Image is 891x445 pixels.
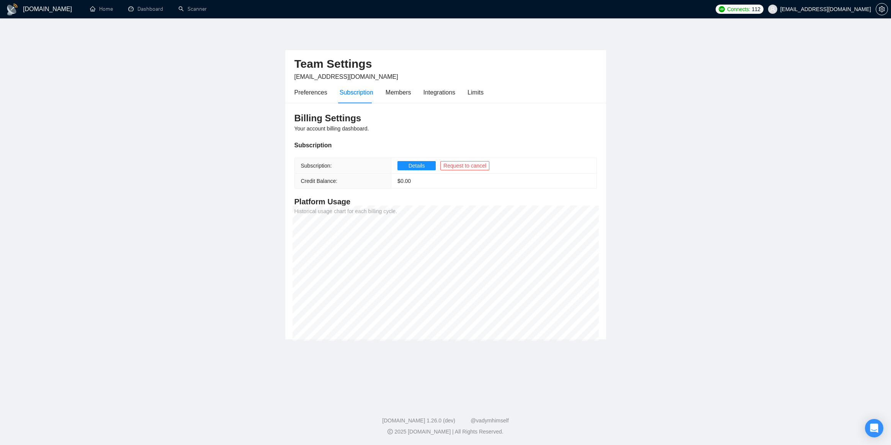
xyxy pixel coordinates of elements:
[294,56,597,72] h2: Team Settings
[6,3,18,16] img: logo
[128,6,163,12] a: dashboardDashboard
[727,5,750,13] span: Connects:
[865,419,883,437] div: Open Intercom Messenger
[423,88,456,97] div: Integrations
[294,140,597,150] div: Subscription
[382,417,455,424] a: [DOMAIN_NAME] 1.26.0 (dev)
[440,161,489,170] button: Request to cancel
[386,88,411,97] div: Members
[178,6,207,12] a: searchScanner
[770,7,775,12] span: user
[340,88,373,97] div: Subscription
[443,161,486,170] span: Request to cancel
[752,5,760,13] span: 112
[471,417,509,424] a: @vadymhimself
[6,428,885,436] div: 2025 [DOMAIN_NAME] | All Rights Reserved.
[397,178,411,184] span: $ 0.00
[294,112,597,124] h3: Billing Settings
[301,163,332,169] span: Subscription:
[409,161,425,170] span: Details
[294,88,327,97] div: Preferences
[719,6,725,12] img: upwork-logo.png
[294,196,597,207] h4: Platform Usage
[301,178,338,184] span: Credit Balance:
[90,6,113,12] a: homeHome
[876,6,888,12] a: setting
[468,88,484,97] div: Limits
[397,161,436,170] button: Details
[294,126,369,132] span: Your account billing dashboard.
[294,73,398,80] span: [EMAIL_ADDRESS][DOMAIN_NAME]
[876,6,888,12] span: setting
[876,3,888,15] button: setting
[387,429,393,434] span: copyright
